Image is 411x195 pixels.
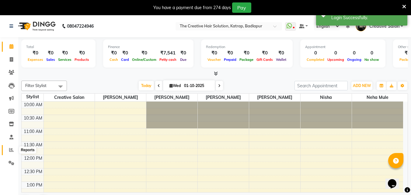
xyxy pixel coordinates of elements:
[206,50,222,57] div: ₹0
[25,182,44,188] div: 1:00 PM
[16,18,57,35] img: logo
[222,50,238,57] div: ₹0
[369,23,399,30] span: Creative Salon
[326,50,346,57] div: 0
[168,83,182,88] span: Wed
[153,5,231,11] div: You have a payment due from 274 days
[351,82,372,90] button: ADD NEW
[206,57,222,62] span: Voucher
[26,50,45,57] div: ₹0
[45,50,57,57] div: ₹0
[23,155,44,162] div: 12:00 PM
[108,50,120,57] div: ₹0
[73,50,91,57] div: ₹0
[222,57,238,62] span: Prepaid
[331,15,403,21] div: Login Successfully.
[301,94,352,101] span: Nisha
[57,57,73,62] span: Services
[356,21,366,31] img: Creative Salon
[73,57,91,62] span: Products
[26,44,91,50] div: Total
[238,50,255,57] div: ₹0
[179,57,188,62] span: Due
[206,44,288,50] div: Redemption
[19,146,36,154] div: Reports
[120,57,131,62] span: Card
[146,94,197,101] span: [PERSON_NAME]
[346,50,363,57] div: 0
[120,50,131,57] div: ₹0
[44,94,95,101] span: Creative Salon
[158,50,178,57] div: ₹7,541
[158,57,178,62] span: Petty cash
[305,57,326,62] span: Completed
[131,57,158,62] span: Online/Custom
[22,94,44,100] div: Stylist
[108,44,189,50] div: Finance
[182,81,213,90] input: 2025-10-01
[23,115,44,121] div: 10:30 AM
[255,57,274,62] span: Gift Cards
[363,50,381,57] div: 0
[274,57,288,62] span: Wallet
[178,50,189,57] div: ₹0
[57,50,73,57] div: ₹0
[305,44,381,50] div: Appointment
[352,94,403,101] span: neha mule
[139,81,154,90] span: Today
[346,57,363,62] span: Ongoing
[23,142,44,148] div: 11:30 AM
[294,81,348,90] input: Search Appointment
[67,18,94,35] b: 08047224946
[353,83,371,88] span: ADD NEW
[23,169,44,175] div: 12:30 PM
[26,57,45,62] span: Expenses
[108,57,120,62] span: Cash
[326,57,346,62] span: Upcoming
[23,128,44,135] div: 11:00 AM
[238,57,255,62] span: Package
[249,94,300,101] span: [PERSON_NAME]
[198,94,249,101] span: [PERSON_NAME]
[23,102,44,108] div: 10:00 AM
[45,57,57,62] span: Sales
[25,83,47,88] span: Filter Stylist
[232,2,251,13] button: Pay
[363,57,381,62] span: No show
[131,50,158,57] div: ₹0
[95,94,146,101] span: [PERSON_NAME]
[274,50,288,57] div: ₹0
[305,50,326,57] div: 0
[385,171,405,189] iframe: chat widget
[255,50,274,57] div: ₹0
